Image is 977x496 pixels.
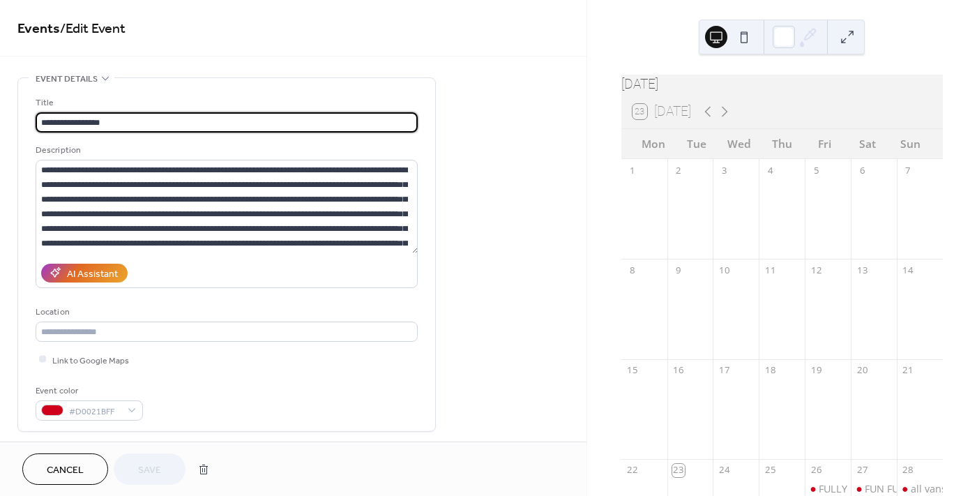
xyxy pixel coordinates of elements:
[67,266,118,281] div: AI Assistant
[902,464,914,476] div: 28
[626,164,639,176] div: 1
[41,264,128,283] button: AI Assistant
[805,482,851,496] div: FULLY BOOKED 26th Sep
[621,75,943,95] div: [DATE]
[626,264,639,277] div: 8
[856,264,868,277] div: 13
[865,482,944,496] div: FUN FULL [DATE]
[764,264,777,277] div: 11
[764,364,777,377] div: 18
[36,143,415,158] div: Description
[36,96,415,110] div: Title
[851,482,897,496] div: FUN FULL 27th Sep
[718,364,731,377] div: 17
[810,164,822,176] div: 5
[672,264,685,277] div: 9
[718,129,760,159] div: Wed
[856,364,868,377] div: 20
[889,129,932,159] div: Sun
[718,464,731,476] div: 24
[47,463,84,478] span: Cancel
[846,129,888,159] div: Sat
[675,129,718,159] div: Tue
[856,464,868,476] div: 27
[36,305,415,320] div: Location
[17,15,60,43] a: Events
[803,129,846,159] div: Fri
[764,464,777,476] div: 25
[626,464,639,476] div: 22
[856,164,868,176] div: 6
[897,482,943,496] div: all vans fully booked
[626,364,639,377] div: 15
[761,129,803,159] div: Thu
[718,164,731,176] div: 3
[718,264,731,277] div: 10
[672,364,685,377] div: 16
[36,72,98,87] span: Event details
[902,364,914,377] div: 21
[52,353,129,368] span: Link to Google Maps
[902,164,914,176] div: 7
[60,15,126,43] span: / Edit Event
[810,364,822,377] div: 19
[764,164,777,176] div: 4
[672,164,685,176] div: 2
[819,482,925,496] div: FULLY BOOKED [DATE]
[633,129,675,159] div: Mon
[22,453,108,485] button: Cancel
[36,384,140,398] div: Event color
[902,264,914,277] div: 14
[69,404,121,419] span: #D0021BFF
[810,264,822,277] div: 12
[810,464,822,476] div: 26
[672,464,685,476] div: 23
